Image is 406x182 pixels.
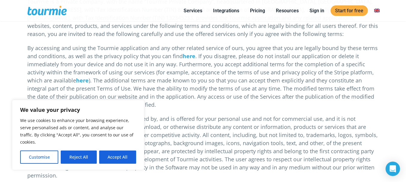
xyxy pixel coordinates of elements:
[27,77,374,108] span: ). The additional terms are made known to you so that you can accept them explicitly and they con...
[20,106,136,113] p: We value your privacy
[27,52,374,84] span: . If you disagree, please do not install our application or delete it immediately from your devic...
[99,151,136,164] button: Accept All
[370,7,384,14] a: Switch to
[20,151,58,164] button: Customise
[20,117,136,146] p: We use cookies to enhance your browsing experience, serve personalised ads or content, and analys...
[76,77,89,84] a: here
[179,7,207,14] a: Services
[305,7,329,14] a: Sign in
[183,52,195,60] a: here
[331,5,368,16] a: Start for free
[27,115,378,179] span: The Tourmie application belongs to, is operated by, and is offered for your personal use and not ...
[386,162,400,176] div: Open Intercom Messenger
[27,44,378,60] span: By accessing and using the Tourmie application and any other related service of ours, you agree t...
[209,7,244,14] a: Integrations
[271,7,303,14] a: Resources
[61,151,96,164] button: Reject All
[246,7,270,14] a: Pricing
